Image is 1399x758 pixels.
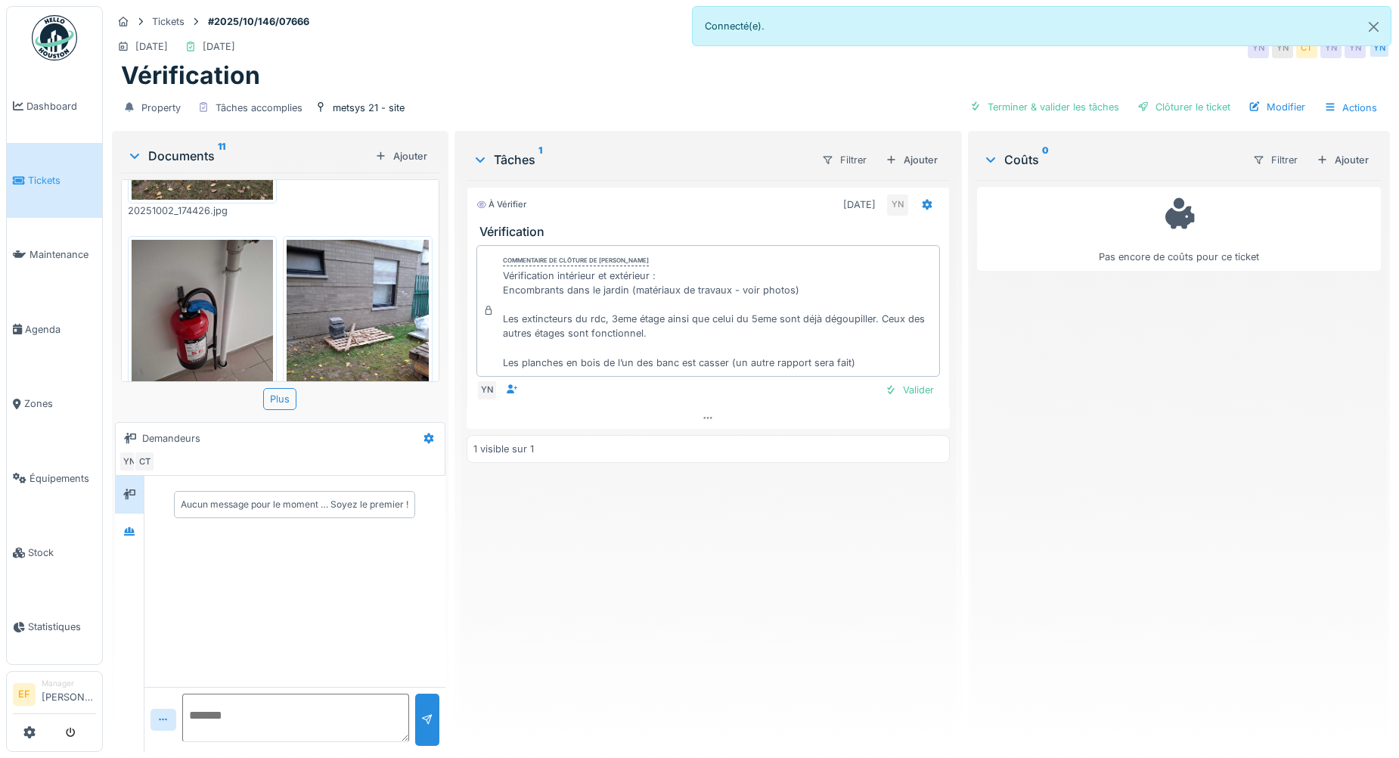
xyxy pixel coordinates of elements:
[42,678,96,689] div: Manager
[963,97,1125,117] div: Terminer & valider les tâches
[815,149,873,171] div: Filtrer
[7,69,102,143] a: Dashboard
[476,380,498,401] div: YN
[503,256,649,266] div: Commentaire de clôture de [PERSON_NAME]
[218,147,225,165] sup: 11
[1246,149,1304,171] div: Filtrer
[7,515,102,589] a: Stock
[879,380,940,400] div: Valider
[983,151,1240,169] div: Coûts
[879,150,944,170] div: Ajouter
[119,451,140,472] div: YN
[202,14,315,29] strong: #2025/10/146/07666
[1357,7,1391,47] button: Close
[843,197,876,212] div: [DATE]
[473,151,809,169] div: Tâches
[203,39,235,54] div: [DATE]
[13,683,36,706] li: EF
[32,15,77,61] img: Badge_color-CXgf-gQk.svg
[28,620,96,634] span: Statistiques
[263,388,296,410] div: Plus
[142,431,200,446] div: Demandeurs
[1345,37,1366,58] div: YN
[7,441,102,515] a: Équipements
[181,498,408,511] div: Aucun message pour le moment … Soyez le premier !
[7,590,102,664] a: Statistiques
[134,451,155,472] div: CT
[127,147,369,165] div: Documents
[152,14,185,29] div: Tickets
[29,247,96,262] span: Maintenance
[1369,37,1390,58] div: YN
[1042,151,1049,169] sup: 0
[42,678,96,710] li: [PERSON_NAME]
[1242,97,1311,117] div: Modifier
[473,442,534,456] div: 1 visible sur 1
[503,269,933,370] div: Vérification intérieur et extérieur : Encombrants dans le jardin (matériaux de travaux - voir pho...
[24,396,96,411] span: Zones
[7,143,102,217] a: Tickets
[128,203,277,218] div: 20251002_174426.jpg
[1296,37,1317,58] div: CT
[538,151,542,169] sup: 1
[1131,97,1236,117] div: Clôturer le ticket
[135,39,168,54] div: [DATE]
[141,101,181,115] div: Property
[987,194,1371,264] div: Pas encore de coûts pour ce ticket
[216,101,302,115] div: Tâches accomplies
[1272,37,1293,58] div: YN
[369,146,433,166] div: Ajouter
[692,6,1391,46] div: Connecté(e).
[13,678,96,714] a: EF Manager[PERSON_NAME]
[29,471,96,486] span: Équipements
[28,173,96,188] span: Tickets
[476,198,526,211] div: À vérifier
[7,367,102,441] a: Zones
[1311,150,1375,170] div: Ajouter
[1320,37,1342,58] div: YN
[26,99,96,113] span: Dashboard
[121,61,260,90] h1: Vérification
[7,292,102,366] a: Agenda
[132,240,273,429] img: 9fld65hmx9bhu0pzn1elh59ty1p7
[887,194,908,216] div: YN
[333,101,405,115] div: metsys 21 - site
[25,322,96,337] span: Agenda
[1317,97,1384,119] div: Actions
[7,218,102,292] a: Maintenance
[28,545,96,560] span: Stock
[287,240,428,429] img: 7s62ioah3l69uea24os1yhau0qv6
[479,225,943,239] h3: Vérification
[1248,37,1269,58] div: YN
